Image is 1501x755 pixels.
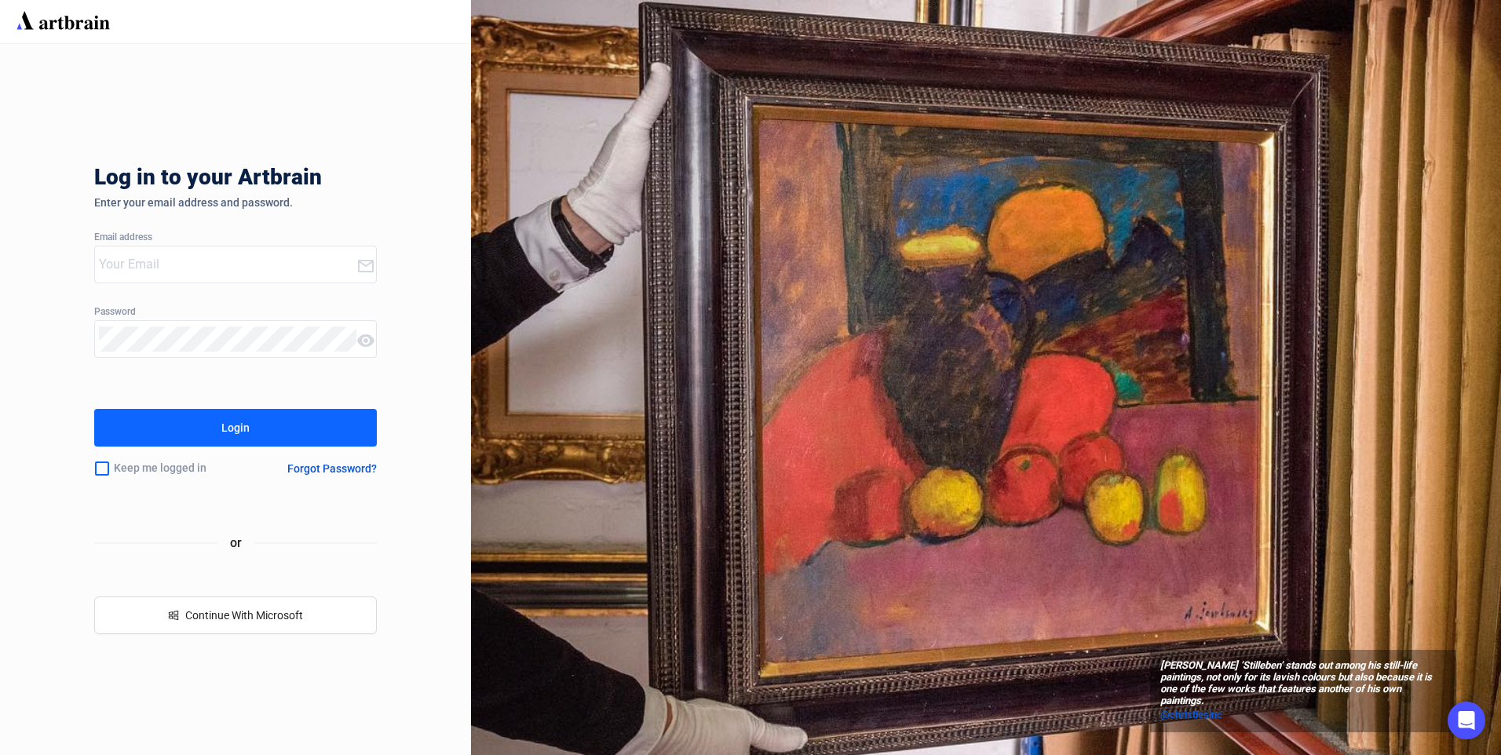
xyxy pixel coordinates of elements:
[94,196,377,209] div: Enter your email address and password.
[1160,707,1446,723] a: @christiesinc
[168,610,179,621] span: windows
[94,232,377,243] div: Email address
[99,252,356,277] input: Your Email
[1448,702,1485,739] div: Open Intercom Messenger
[221,415,250,440] div: Login
[94,409,377,447] button: Login
[94,165,565,196] div: Log in to your Artbrain
[94,307,377,318] div: Password
[1160,660,1446,707] span: [PERSON_NAME] ‘Stilleben’ stands out among his still-life paintings, not only for its lavish colo...
[185,609,303,622] span: Continue With Microsoft
[94,596,377,634] button: windowsContinue With Microsoft
[1160,709,1222,720] span: @christiesinc
[287,462,377,475] div: Forgot Password?
[217,533,254,553] span: or
[94,452,250,485] div: Keep me logged in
